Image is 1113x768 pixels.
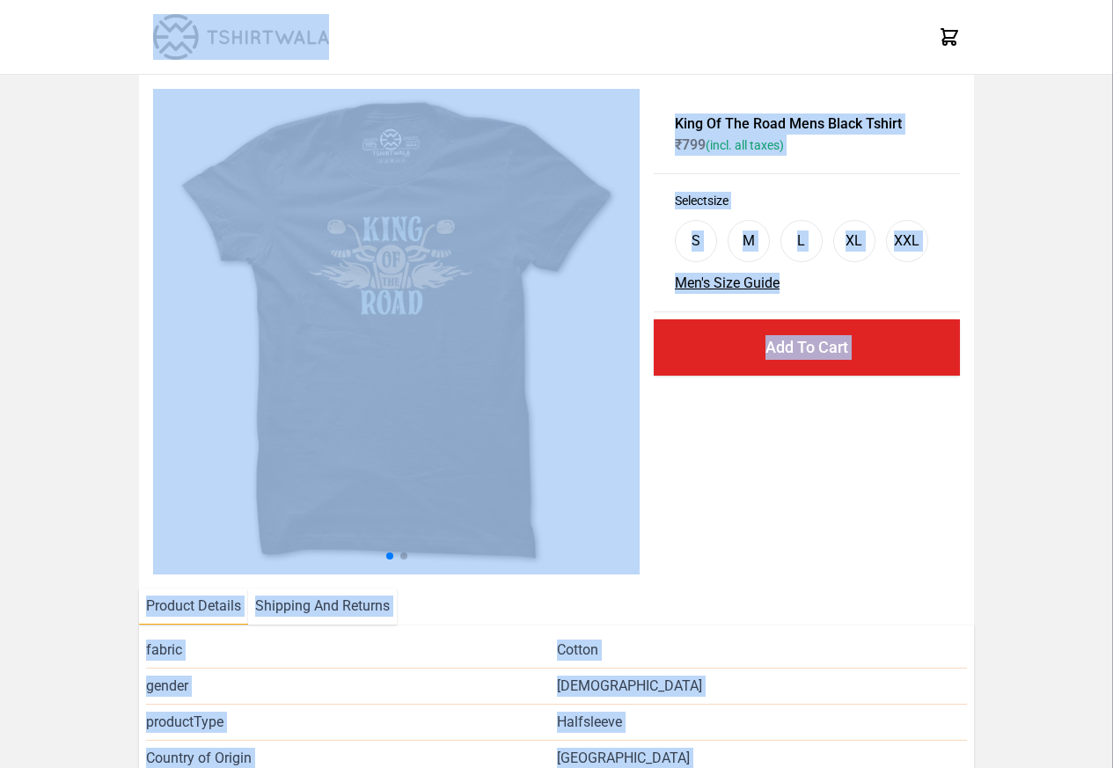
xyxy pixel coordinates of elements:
div: L [797,230,805,252]
button: Men's Size Guide [675,273,780,294]
button: Add To Cart [654,319,960,376]
span: fabric [146,640,556,661]
div: XXL [894,230,919,252]
h1: King Of The Road Mens Black Tshirt [675,113,939,135]
span: [DEMOGRAPHIC_DATA] [557,676,702,697]
li: Shipping And Returns [248,589,397,625]
span: ₹ 799 [675,136,784,153]
img: TW-LOGO-400-104.png [153,14,329,60]
li: Product Details [139,589,248,625]
span: gender [146,676,556,697]
div: M [743,230,755,252]
h3: Select size [675,192,939,209]
div: S [692,230,700,252]
img: king-of-the-road.jpg [153,89,640,574]
span: Halfsleeve [557,712,622,733]
div: XL [846,230,862,252]
span: (incl. all taxes) [706,138,784,152]
span: productType [146,712,556,733]
span: Cotton [557,640,598,661]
